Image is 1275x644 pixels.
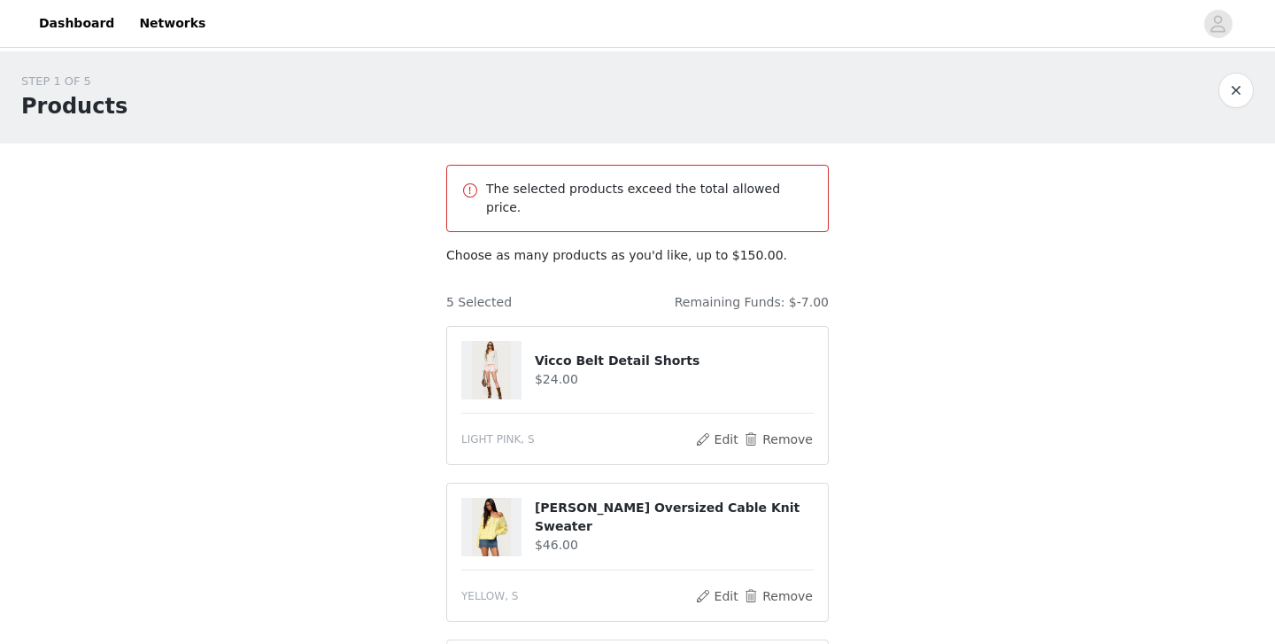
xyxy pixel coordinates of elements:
[486,180,814,217] p: The selected products exceed the total allowed price.
[461,431,535,447] span: LIGHT PINK, S
[1209,10,1226,38] div: avatar
[535,352,814,370] h4: Vicco Belt Detail Shorts
[446,246,829,265] p: Choose as many products as you'd like, up to $150.00.
[743,586,814,607] button: Remove
[743,429,814,450] button: Remove
[694,586,739,607] button: Edit
[675,293,829,312] h4: Remaining Funds: $-7.00
[535,536,814,555] h4: $46.00
[694,429,739,450] button: Edit
[472,498,511,556] img: Inga Oversized Cable Knit Sweater
[535,370,814,389] h4: $24.00
[446,293,512,312] h4: 5 Selected
[28,4,125,43] a: Dashboard
[472,341,511,400] img: Vicco Belt Detail Shorts
[535,499,814,536] h4: [PERSON_NAME] Oversized Cable Knit Sweater
[21,90,127,122] h1: Products
[461,588,518,604] span: YELLOW, S
[128,4,216,43] a: Networks
[21,73,127,90] div: STEP 1 OF 5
